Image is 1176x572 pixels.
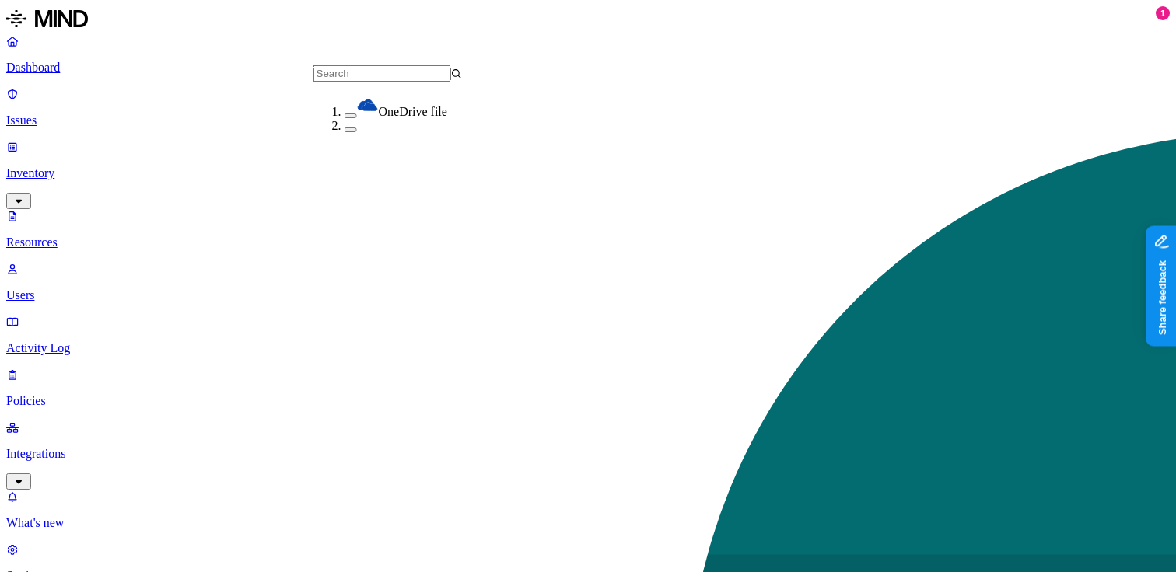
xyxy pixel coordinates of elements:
a: Issues [6,87,1170,127]
p: Dashboard [6,61,1170,75]
a: Resources [6,209,1170,249]
p: Policies [6,394,1170,408]
a: Inventory [6,140,1170,207]
p: Users [6,288,1170,302]
img: onedrive.svg [357,94,379,116]
img: MIND [6,6,88,31]
p: Integrations [6,447,1170,461]
span: OneDrive file [379,105,447,118]
p: Issues [6,113,1170,127]
p: What's new [6,516,1170,530]
p: Activity Log [6,341,1170,355]
a: Integrations [6,420,1170,487]
input: Search [313,65,451,82]
div: 1 [1156,6,1170,20]
p: Resources [6,235,1170,249]
a: Policies [6,368,1170,408]
a: Activity Log [6,315,1170,355]
a: Dashboard [6,34,1170,75]
a: MIND [6,6,1170,34]
a: Users [6,262,1170,302]
p: Inventory [6,166,1170,180]
a: What's new [6,490,1170,530]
